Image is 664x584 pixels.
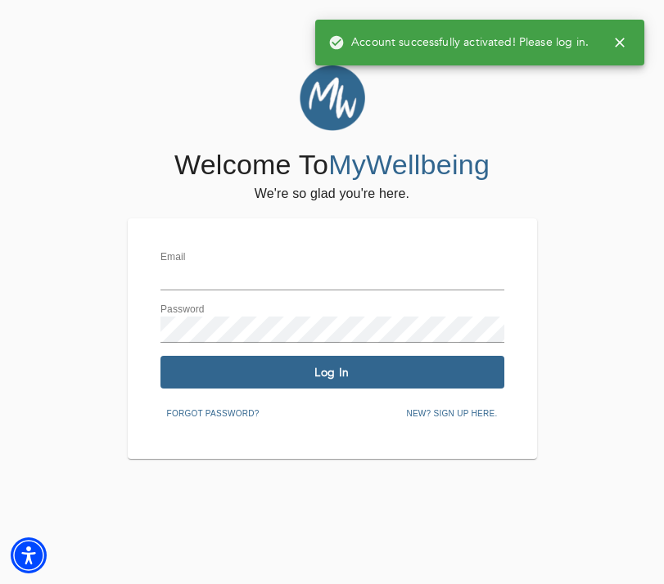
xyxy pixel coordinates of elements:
[328,34,589,51] span: Account successfully activated! Please log in.
[174,148,490,182] h4: Welcome To
[406,407,497,421] span: New? Sign up here.
[255,182,409,205] h6: We're so glad you're here.
[160,356,504,389] button: Log In
[11,537,47,573] div: Accessibility Menu
[300,65,365,131] img: MyWellbeing
[160,402,266,426] button: Forgot password?
[400,402,504,426] button: New? Sign up here.
[160,253,186,263] label: Email
[160,406,266,419] a: Forgot password?
[328,149,490,180] span: MyWellbeing
[167,407,260,421] span: Forgot password?
[160,305,205,315] label: Password
[167,365,498,380] span: Log In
